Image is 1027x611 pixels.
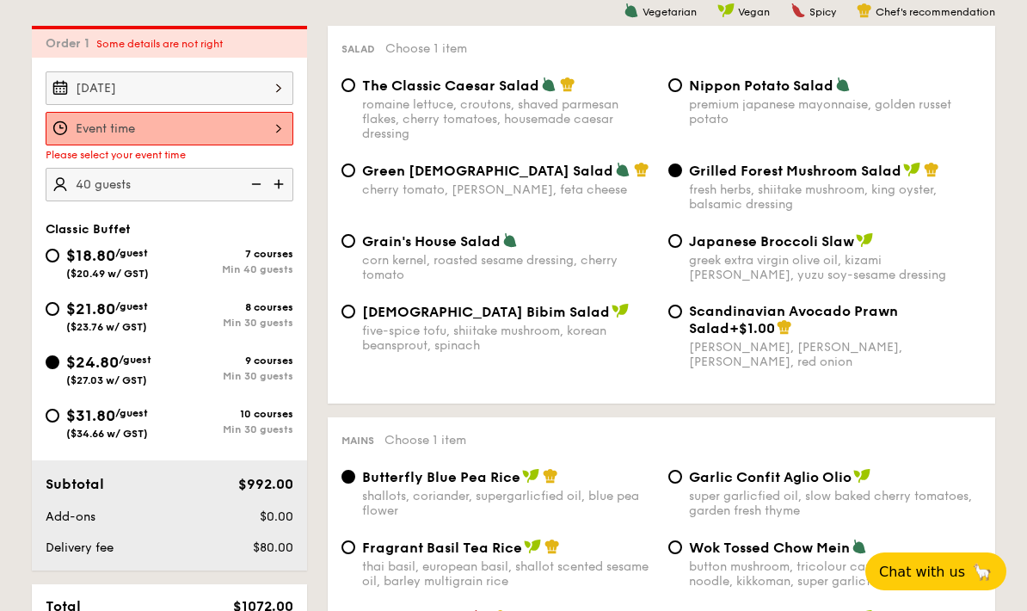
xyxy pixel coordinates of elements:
[668,540,682,554] input: Wok Tossed Chow Meinbutton mushroom, tricolour capsicum, cripsy egg noodle, kikkoman, super garli...
[668,234,682,248] input: Japanese Broccoli Slawgreek extra virgin olive oil, kizami [PERSON_NAME], yuzu soy-sesame dressing
[46,168,293,201] input: Number of guests
[66,353,119,372] span: $24.80
[341,43,375,55] span: Salad
[362,469,520,485] span: Butterfly Blue Pea Rice
[857,3,872,18] img: icon-chef-hat.a58ddaea.svg
[46,509,95,524] span: Add-ons
[362,97,655,141] div: romaine lettuce, croutons, shaved parmesan flakes, cherry tomatoes, housemade caesar dressing
[544,539,560,554] img: icon-chef-hat.a58ddaea.svg
[856,232,873,248] img: icon-vegan.f8ff3823.svg
[362,489,655,518] div: shallots, coriander, supergarlicfied oil, blue pea flower
[238,476,293,492] span: $992.00
[119,354,151,366] span: /guest
[689,303,898,336] span: Scandinavian Avocado Prawn Salad
[66,428,148,440] span: ($34.66 w/ GST)
[903,162,920,177] img: icon-vegan.f8ff3823.svg
[835,77,851,92] img: icon-vegetarian.fe4039eb.svg
[689,469,852,485] span: Garlic Confit Aglio Olio
[362,304,610,320] span: [DEMOGRAPHIC_DATA] Bibim Salad
[541,77,557,92] img: icon-vegetarian.fe4039eb.svg
[46,36,96,51] span: Order 1
[341,540,355,554] input: Fragrant Basil Tea Ricethai basil, european basil, shallot scented sesame oil, barley multigrain ...
[46,409,59,423] input: $31.80/guest($34.66 w/ GST)10 coursesMin 30 guests
[169,248,293,260] div: 7 courses
[66,299,115,318] span: $21.80
[66,246,115,265] span: $18.80
[341,435,374,447] span: Mains
[46,540,114,555] span: Delivery fee
[689,340,981,369] div: [PERSON_NAME], [PERSON_NAME], [PERSON_NAME], red onion
[169,263,293,275] div: Min 40 guests
[169,301,293,313] div: 8 courses
[852,539,867,554] img: icon-vegetarian.fe4039eb.svg
[362,559,655,589] div: thai basil, european basil, shallot scented sesame oil, barley multigrain rice
[384,433,466,447] span: Choose 1 item
[169,355,293,367] div: 9 courses
[624,3,639,18] img: icon-vegetarian.fe4039eb.svg
[502,232,518,248] img: icon-vegetarian.fe4039eb.svg
[668,78,682,92] input: Nippon Potato Saladpremium japanese mayonnaise, golden russet potato
[66,268,149,280] span: ($20.49 w/ GST)
[362,233,501,250] span: Grain's House Salad
[46,222,131,237] span: Classic Buffet
[46,302,59,316] input: $21.80/guest($23.76 w/ GST)8 coursesMin 30 guests
[689,559,981,589] div: button mushroom, tricolour capsicum, cripsy egg noodle, kikkoman, super garlicfied oil
[46,71,293,105] input: Event date
[46,149,186,161] span: Please select your event time
[865,552,1006,590] button: Chat with us🦙
[169,370,293,382] div: Min 30 guests
[777,319,792,335] img: icon-chef-hat.a58ddaea.svg
[738,6,770,18] span: Vegan
[643,6,697,18] span: Vegetarian
[876,6,995,18] span: Chef's recommendation
[634,162,649,177] img: icon-chef-hat.a58ddaea.svg
[362,540,522,556] span: Fragrant Basil Tea Rice
[362,253,655,282] div: corn kernel, roasted sesame dressing, cherry tomato
[260,509,293,524] span: $0.00
[879,564,965,580] span: Chat with us
[689,253,981,282] div: greek extra virgin olive oil, kizami [PERSON_NAME], yuzu soy-sesame dressing
[66,321,147,333] span: ($23.76 w/ GST)
[668,470,682,484] input: Garlic Confit Aglio Oliosuper garlicfied oil, slow baked cherry tomatoes, garden fresh thyme
[169,317,293,329] div: Min 30 guests
[853,468,870,484] img: icon-vegan.f8ff3823.svg
[522,468,539,484] img: icon-vegan.f8ff3823.svg
[66,406,115,425] span: $31.80
[115,247,148,259] span: /guest
[169,423,293,435] div: Min 30 guests
[341,78,355,92] input: The Classic Caesar Saladromaine lettuce, croutons, shaved parmesan flakes, cherry tomatoes, house...
[689,77,833,94] span: Nippon Potato Salad
[689,233,854,250] span: Japanese Broccoli Slaw
[115,407,148,419] span: /guest
[689,97,981,127] div: premium japanese mayonnaise, golden russet potato
[689,489,981,518] div: super garlicfied oil, slow baked cherry tomatoes, garden fresh thyme
[689,540,850,556] span: Wok Tossed Chow Mein
[560,77,575,92] img: icon-chef-hat.a58ddaea.svg
[341,305,355,318] input: [DEMOGRAPHIC_DATA] Bibim Saladfive-spice tofu, shiitake mushroom, korean beansprout, spinach
[46,476,104,492] span: Subtotal
[362,77,539,94] span: The Classic Caesar Salad
[341,234,355,248] input: Grain's House Saladcorn kernel, roasted sesame dressing, cherry tomato
[790,3,806,18] img: icon-spicy.37a8142b.svg
[46,249,59,262] input: $18.80/guest($20.49 w/ GST)7 coursesMin 40 guests
[362,324,655,353] div: five-spice tofu, shiitake mushroom, korean beansprout, spinach
[46,355,59,369] input: $24.80/guest($27.03 w/ GST)9 coursesMin 30 guests
[341,164,355,177] input: Green [DEMOGRAPHIC_DATA] Saladcherry tomato, [PERSON_NAME], feta cheese
[242,168,268,201] img: icon-reduce.1d2dbef1.svg
[809,6,836,18] span: Spicy
[66,374,147,386] span: ($27.03 w/ GST)
[543,468,558,484] img: icon-chef-hat.a58ddaea.svg
[268,168,293,201] img: icon-add.58712e84.svg
[615,162,630,177] img: icon-vegetarian.fe4039eb.svg
[689,163,901,179] span: Grilled Forest Mushroom Salad
[385,41,467,56] span: Choose 1 item
[115,300,148,312] span: /guest
[46,112,293,145] input: Event time
[612,303,629,318] img: icon-vegan.f8ff3823.svg
[362,182,655,197] div: cherry tomato, [PERSON_NAME], feta cheese
[362,163,613,179] span: Green [DEMOGRAPHIC_DATA] Salad
[341,470,355,484] input: Butterfly Blue Pea Riceshallots, coriander, supergarlicfied oil, blue pea flower
[729,320,775,336] span: +$1.00
[689,182,981,212] div: fresh herbs, shiitake mushroom, king oyster, balsamic dressing
[253,540,293,555] span: $80.00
